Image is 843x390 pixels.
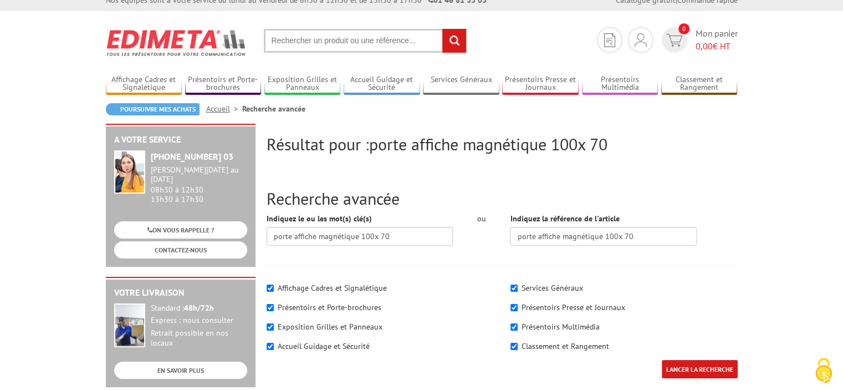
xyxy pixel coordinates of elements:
[522,302,625,312] label: Présentoirs Presse et Journaux
[264,75,341,93] a: Exposition Grilles et Panneaux
[267,213,372,224] label: Indiquez le ou les mot(s) clé(s)
[264,29,467,53] input: Rechercher un produit ou une référence...
[114,288,247,298] h2: Votre livraison
[151,165,247,204] div: 08h30 à 12h30 13h30 à 17h30
[278,341,370,351] label: Accueil Guidage et Sécurité
[678,23,689,34] span: 0
[242,103,305,114] li: Recherche avancée
[510,304,518,311] input: Présentoirs Presse et Journaux
[114,150,145,194] img: widget-service.jpg
[659,27,738,53] a: devis rapide 0 Mon panier 0,00€ HT
[510,323,518,331] input: Présentoirs Multimédia
[151,151,233,162] strong: [PHONE_NUMBER] 03
[151,303,247,313] div: Standard :
[278,283,387,293] label: Affichage Cadres et Signalétique
[804,352,843,390] button: Cookies (fenêtre modale)
[522,341,609,351] label: Classement et Rangement
[114,135,247,145] h2: A votre service
[206,104,242,114] a: Accueil
[510,285,518,292] input: Services Généraux
[344,75,420,93] a: Accueil Guidage et Sécurité
[267,343,274,350] input: Accueil Guidage et Sécurité
[267,304,274,311] input: Présentoirs et Porte-brochures
[151,328,247,348] div: Retrait possible en nos locaux
[582,75,658,93] a: Présentoirs Multimédia
[666,34,682,47] img: devis rapide
[278,322,382,332] label: Exposition Grilles et Panneaux
[106,103,200,115] a: Poursuivre mes achats
[106,75,182,93] a: Affichage Cadres et Signalétique
[696,40,738,53] span: € HT
[502,75,579,93] a: Présentoirs Presse et Journaux
[662,360,738,378] input: LANCER LA RECHERCHE
[442,29,466,53] input: rechercher
[185,75,262,93] a: Présentoirs et Porte-brochures
[604,33,615,47] img: devis rapide
[696,27,738,53] span: Mon panier
[810,357,837,384] img: Cookies (fenêtre modale)
[267,323,274,331] input: Exposition Grilles et Panneaux
[114,303,145,347] img: widget-livraison.jpg
[267,285,274,292] input: Affichage Cadres et Signalétique
[510,213,619,224] label: Indiquez la référence de l'article
[510,343,518,350] input: Classement et Rangement
[267,135,738,153] h2: Résultat pour :
[522,322,600,332] label: Présentoirs Multimédia
[184,303,214,313] strong: 48h/72h
[522,283,583,293] label: Services Généraux
[278,302,381,312] label: Présentoirs et Porte-brochures
[114,362,247,379] a: EN SAVOIR PLUS
[267,189,738,207] h2: Recherche avancée
[423,75,499,93] a: Services Généraux
[661,75,738,93] a: Classement et Rangement
[469,213,493,224] div: ou
[635,33,647,47] img: devis rapide
[369,133,607,155] span: porte affiche magnétique 100x 70
[696,40,713,52] span: 0,00
[151,165,247,184] div: [PERSON_NAME][DATE] au [DATE]
[114,221,247,239] a: ON VOUS RAPPELLE ?
[106,22,247,63] img: Edimeta
[114,241,247,259] a: CONTACTEZ-NOUS
[151,316,247,326] div: Express : nous consulter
